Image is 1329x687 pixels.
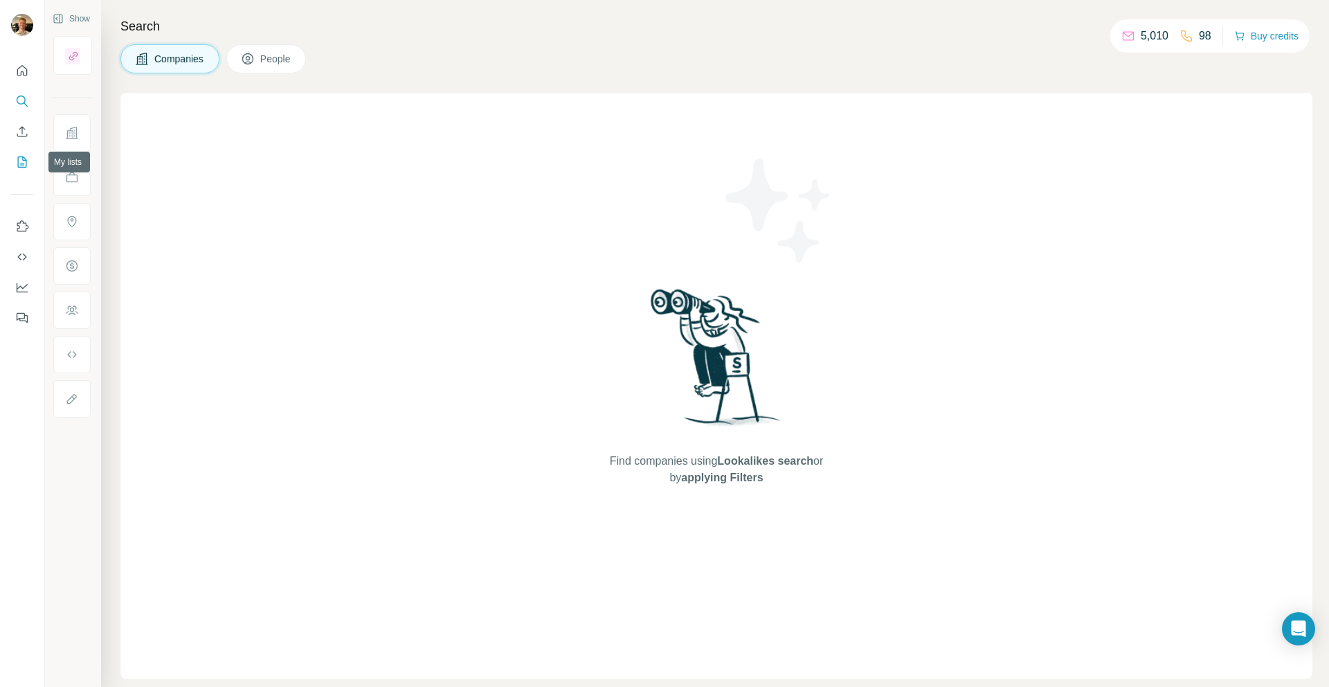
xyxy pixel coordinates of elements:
button: Dashboard [11,275,33,300]
p: 98 [1199,28,1211,44]
button: Feedback [11,305,33,330]
span: Find companies using or by [606,453,827,486]
button: Use Surfe on LinkedIn [11,214,33,239]
div: Open Intercom Messenger [1282,612,1315,645]
img: Surfe Illustration - Woman searching with binoculars [644,285,788,440]
p: 5,010 [1141,28,1168,44]
img: Surfe Illustration - Stars [716,148,841,273]
span: Companies [154,52,205,66]
button: Enrich CSV [11,119,33,144]
button: Buy credits [1234,26,1299,46]
span: Lookalikes search [717,455,813,467]
img: Avatar [11,14,33,36]
button: Search [11,89,33,114]
span: applying Filters [681,472,763,483]
span: People [260,52,292,66]
button: My lists [11,150,33,175]
button: Show [43,8,100,29]
h4: Search [120,17,1312,36]
button: Quick start [11,58,33,83]
button: Use Surfe API [11,244,33,269]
